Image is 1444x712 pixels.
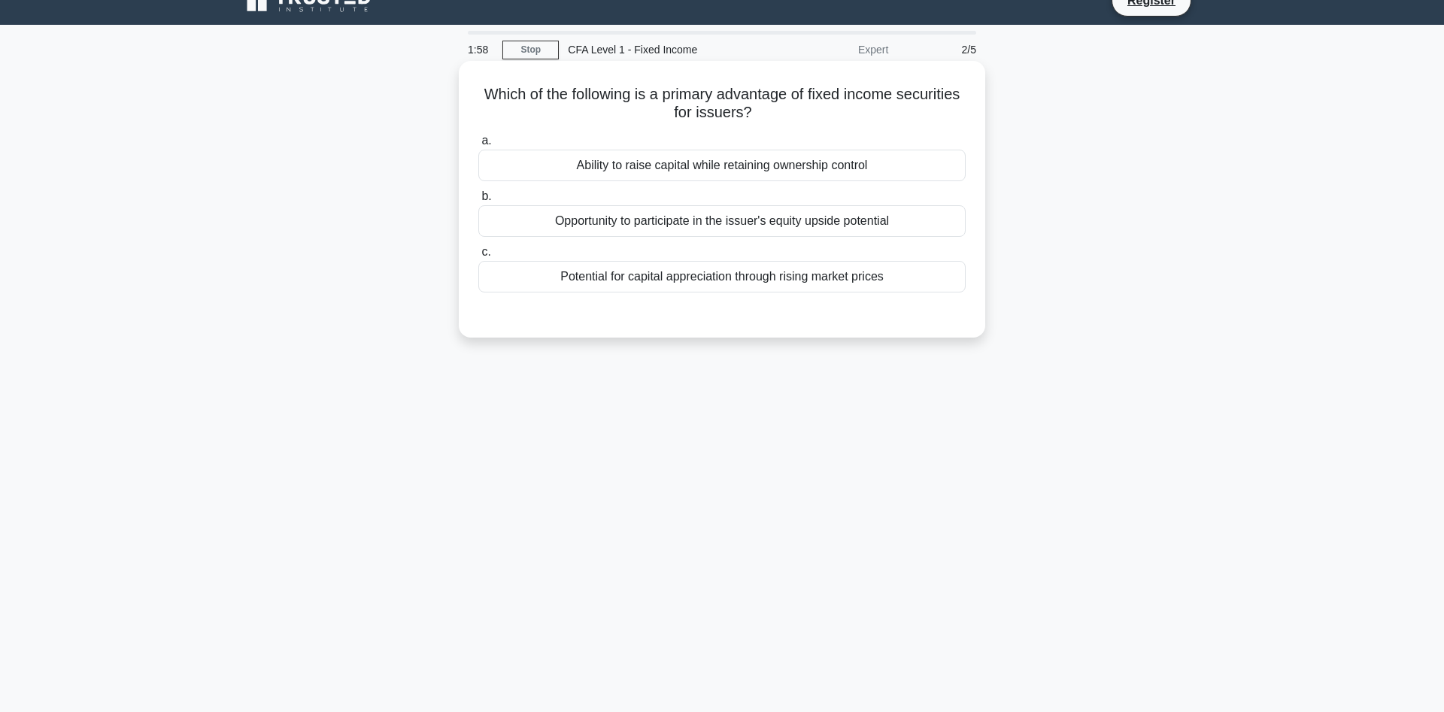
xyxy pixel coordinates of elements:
div: Opportunity to participate in the issuer's equity upside potential [478,205,966,237]
div: Expert [766,35,897,65]
div: Potential for capital appreciation through rising market prices [478,261,966,292]
span: c. [481,245,490,258]
span: b. [481,189,491,202]
a: Stop [502,41,559,59]
div: CFA Level 1 - Fixed Income [559,35,766,65]
span: a. [481,134,491,147]
div: 1:58 [459,35,502,65]
div: Ability to raise capital while retaining ownership control [478,150,966,181]
h5: Which of the following is a primary advantage of fixed income securities for issuers? [477,85,967,123]
div: 2/5 [897,35,985,65]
